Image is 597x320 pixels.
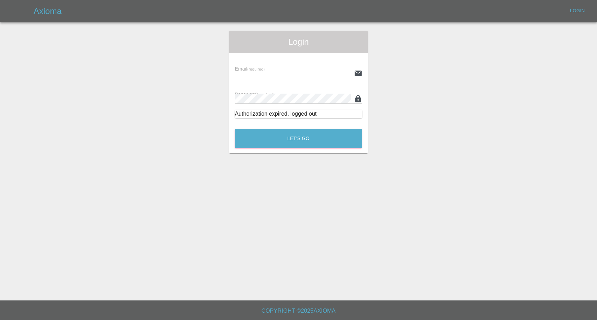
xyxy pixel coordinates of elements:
[235,36,362,48] span: Login
[235,66,264,72] span: Email
[235,129,362,148] button: Let's Go
[247,67,265,71] small: (required)
[257,93,274,97] small: (required)
[566,6,589,16] a: Login
[6,306,591,316] h6: Copyright © 2025 Axioma
[235,92,274,97] span: Password
[34,6,62,17] h5: Axioma
[235,110,362,118] div: Authorization expired, logged out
